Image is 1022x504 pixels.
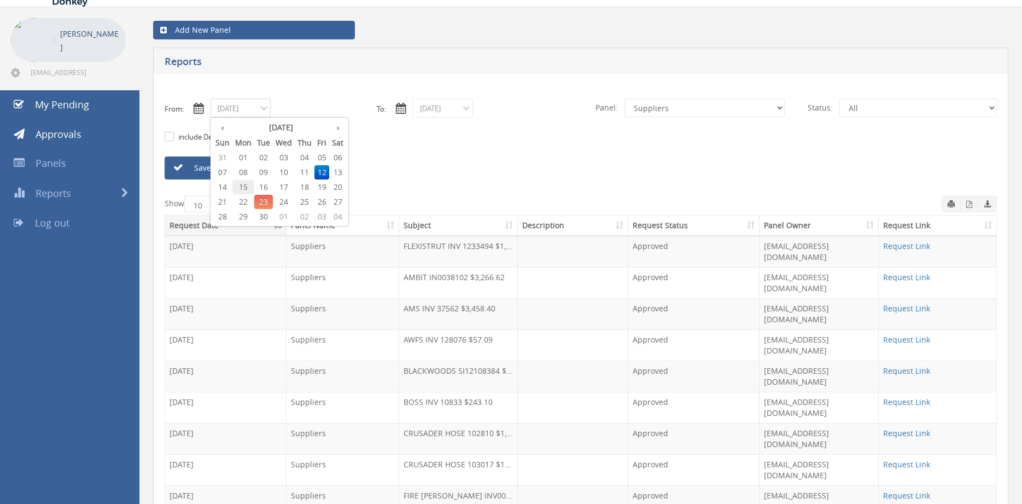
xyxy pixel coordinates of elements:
[31,68,124,77] span: [EMAIL_ADDRESS][DOMAIN_NAME]
[399,216,518,236] th: Subject: activate to sort column ascending
[287,329,399,361] td: Suppliers
[213,135,232,150] th: Sun
[314,165,329,179] span: 12
[314,135,329,150] th: Fri
[589,99,624,117] span: Panel:
[213,120,232,135] th: ‹
[232,165,254,179] span: 08
[287,361,399,392] td: Suppliers
[165,236,287,267] td: [DATE]
[399,423,518,454] td: CRUSADER HOSE 102810 $1,914.00
[628,361,760,392] td: Approved
[273,180,295,194] span: 17
[287,454,399,485] td: Suppliers
[36,157,66,170] span: Panels
[165,423,287,454] td: [DATE]
[295,135,314,150] th: Thu
[165,267,287,298] td: [DATE]
[165,216,287,236] th: Request Date: activate to sort column descending
[628,423,760,454] td: Approved
[36,128,81,141] span: Approvals
[329,150,346,165] span: 06
[329,135,346,150] th: Sat
[273,210,295,224] span: 01
[329,210,346,224] span: 04
[399,392,518,423] td: BOSS INV 10833 $243.10
[760,361,879,392] td: [EMAIL_ADDRESS][DOMAIN_NAME]
[165,157,290,179] a: Save
[377,104,386,114] label: To:
[314,150,329,165] span: 05
[273,165,295,179] span: 10
[232,135,254,150] th: Mon
[287,267,399,298] td: Suppliers
[628,298,760,329] td: Approved
[254,180,273,194] span: 16
[399,329,518,361] td: AWFS INV 128076 $57.09
[883,459,930,470] a: Request Link
[883,334,930,345] a: Request Link
[232,180,254,194] span: 15
[287,423,399,454] td: Suppliers
[35,216,69,229] span: Log out
[273,195,295,209] span: 24
[295,180,314,194] span: 18
[176,132,241,143] label: include Description
[760,298,879,329] td: [EMAIL_ADDRESS][DOMAIN_NAME]
[329,195,346,209] span: 27
[295,150,314,165] span: 04
[165,298,287,329] td: [DATE]
[60,27,120,54] p: [PERSON_NAME]
[883,303,930,314] a: Request Link
[628,392,760,423] td: Approved
[879,216,996,236] th: Request Link: activate to sort column ascending
[314,180,329,194] span: 19
[329,180,346,194] span: 20
[883,397,930,407] a: Request Link
[153,21,355,39] a: Add New Panel
[213,150,232,165] span: 31
[184,196,225,212] select: Showentries
[254,195,273,209] span: 23
[35,98,89,111] span: My Pending
[165,104,184,114] label: From:
[760,236,879,267] td: [EMAIL_ADDRESS][DOMAIN_NAME]
[213,165,232,179] span: 07
[760,454,879,485] td: [EMAIL_ADDRESS][DOMAIN_NAME]
[329,120,346,135] th: ›
[760,216,879,236] th: Panel Owner: activate to sort column ascending
[399,361,518,392] td: BLACKWOODS SI12108384 $244.75
[165,56,749,70] h5: Reports
[628,216,760,236] th: Request Status: activate to sort column ascending
[399,267,518,298] td: AMBIT IN0038102 $3,266.62
[883,490,930,501] a: Request Link
[287,236,399,267] td: Suppliers
[883,366,930,376] a: Request Link
[165,361,287,392] td: [DATE]
[518,216,628,236] th: Description: activate to sort column ascending
[883,241,930,251] a: Request Link
[314,195,329,209] span: 26
[883,272,930,282] a: Request Link
[628,267,760,298] td: Approved
[287,392,399,423] td: Suppliers
[165,196,251,212] label: Show entries
[273,135,295,150] th: Wed
[273,150,295,165] span: 03
[295,210,314,224] span: 02
[232,195,254,209] span: 22
[760,267,879,298] td: [EMAIL_ADDRESS][DOMAIN_NAME]
[329,165,346,179] span: 13
[232,150,254,165] span: 01
[254,165,273,179] span: 09
[295,195,314,209] span: 25
[760,329,879,361] td: [EMAIL_ADDRESS][DOMAIN_NAME]
[628,329,760,361] td: Approved
[254,150,273,165] span: 02
[399,454,518,485] td: CRUSADER HOSE 103017 $10,018.69
[213,180,232,194] span: 14
[295,165,314,179] span: 11
[760,423,879,454] td: [EMAIL_ADDRESS][DOMAIN_NAME]
[628,236,760,267] td: Approved
[213,210,232,224] span: 28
